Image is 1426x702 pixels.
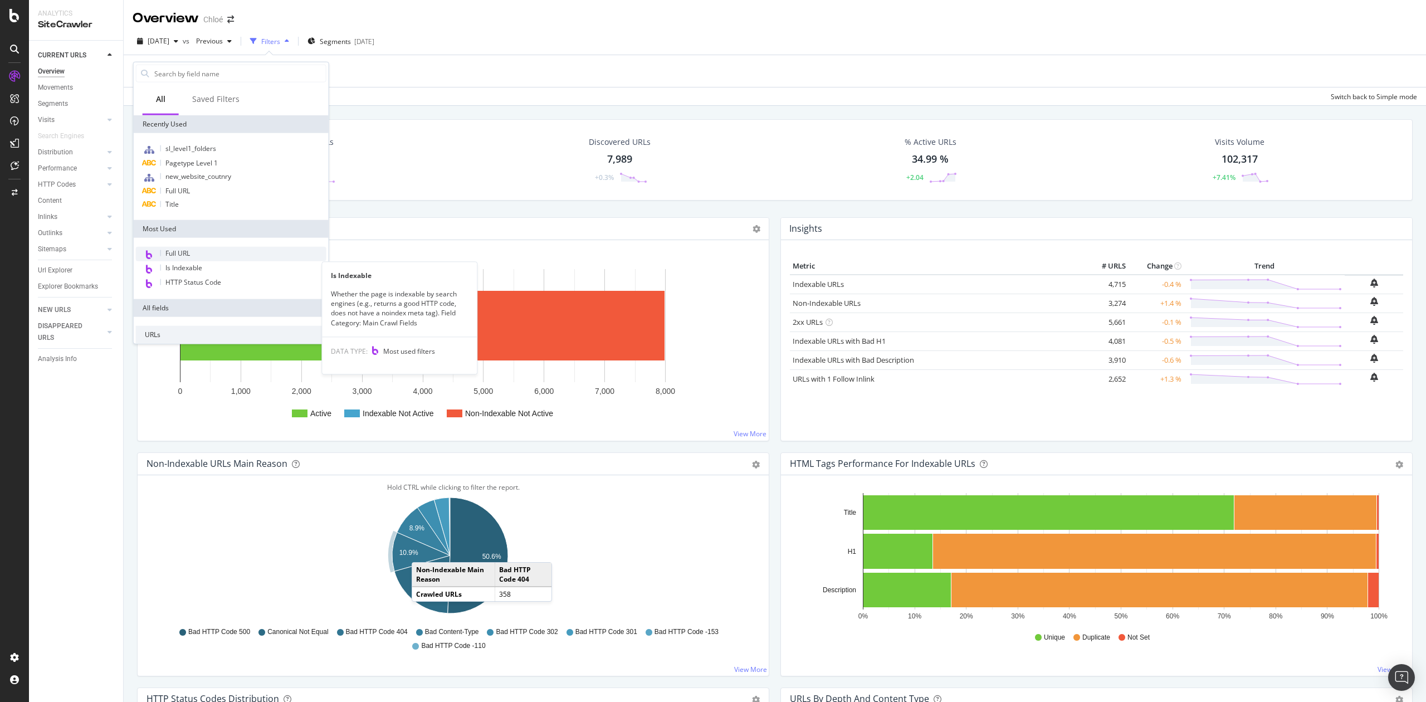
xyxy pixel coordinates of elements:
a: Sitemaps [38,243,104,255]
a: Overview [38,66,115,77]
span: Title [165,199,179,209]
div: Content [38,195,62,207]
div: gear [1395,461,1403,469]
td: 5,661 [1084,313,1129,331]
td: -0.5 % [1129,331,1184,350]
svg: A chart. [146,493,754,622]
th: # URLS [1084,258,1129,275]
td: 4,081 [1084,331,1129,350]
a: URLs with 1 Follow Inlink [793,374,875,384]
td: Non-Indexable Main Reason [412,563,495,587]
span: vs [183,36,192,46]
text: 4,000 [413,387,432,396]
text: 8.9% [409,524,425,532]
td: -0.6 % [1129,350,1184,369]
div: bell-plus [1370,316,1378,325]
div: Most Used [134,220,329,238]
text: 5,000 [473,387,493,396]
div: Switch back to Simple mode [1331,92,1417,101]
div: % Active URLs [905,136,956,148]
text: 90% [1321,612,1334,620]
a: View More [1378,665,1410,674]
a: 2xx URLs [793,317,823,327]
a: DISAPPEARED URLS [38,320,104,344]
input: Search by field name [153,65,326,82]
div: Overview [38,66,65,77]
text: 7,000 [595,387,614,396]
span: Not Set [1127,633,1150,642]
a: CURRENT URLS [38,50,104,61]
a: Url Explorer [38,265,115,276]
span: Unique [1044,633,1065,642]
div: Sitemaps [38,243,66,255]
th: Change [1129,258,1184,275]
div: Chloé [203,14,223,25]
text: Title [844,509,857,516]
a: Outlinks [38,227,104,239]
text: 60% [1166,612,1179,620]
i: Options [753,225,760,233]
div: gear [752,461,760,469]
text: Description [823,586,856,594]
text: 40% [1063,612,1076,620]
span: Bad HTTP Code -110 [421,641,485,651]
div: Explorer Bookmarks [38,281,98,292]
span: Bad HTTP Code -153 [655,627,719,637]
text: 30% [1011,612,1024,620]
div: Discovered URLs [589,136,651,148]
td: -0.4 % [1129,275,1184,294]
div: Overview [133,9,199,28]
a: Non-Indexable URLs [793,298,861,308]
span: Full URL [165,248,190,258]
text: 20% [960,612,973,620]
span: HTTP Status Code [165,277,221,287]
div: +7.41% [1213,173,1235,182]
a: Analysis Info [38,353,115,365]
div: bell-plus [1370,297,1378,306]
a: Distribution [38,147,104,158]
div: bell-plus [1370,335,1378,344]
a: Indexable URLs with Bad H1 [793,336,886,346]
div: URLs [136,326,326,344]
a: NEW URLS [38,304,104,316]
span: Segments [320,37,351,46]
text: 6,000 [534,387,554,396]
div: Is Indexable [322,271,477,280]
text: 80% [1269,612,1282,620]
span: Most used filters [383,347,435,356]
div: Filters [261,37,280,46]
td: 3,910 [1084,350,1129,369]
div: Visits [38,114,55,126]
div: bell-plus [1370,373,1378,382]
div: 7,989 [607,152,632,167]
text: 8,000 [656,387,675,396]
span: Canonical Not Equal [267,627,328,637]
th: Metric [790,258,1084,275]
td: 358 [495,587,551,601]
span: Bad HTTP Code 301 [575,627,637,637]
div: bell-plus [1370,279,1378,287]
button: Switch back to Simple mode [1326,87,1417,105]
a: Indexable URLs [793,279,844,289]
span: DATA TYPE: [331,347,368,356]
svg: A chart. [146,258,754,432]
button: Previous [192,32,236,50]
div: Segments [38,98,68,110]
div: A chart. [790,493,1397,622]
div: Whether the page is indexable by search engines (e.g., returns a good HTTP code, does not have a ... [322,289,477,328]
text: 2,000 [292,387,311,396]
div: +0.3% [595,173,614,182]
td: +1.4 % [1129,294,1184,313]
div: Saved Filters [192,94,240,105]
td: 2,652 [1084,369,1129,388]
div: Recently Used [134,115,329,133]
text: 50% [1114,612,1127,620]
span: Full URL [165,186,190,196]
td: 3,274 [1084,294,1129,313]
a: Performance [38,163,104,174]
a: View More [734,429,766,438]
a: Inlinks [38,211,104,223]
a: Segments [38,98,115,110]
div: Performance [38,163,77,174]
span: Pagetype Level 1 [165,158,218,168]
